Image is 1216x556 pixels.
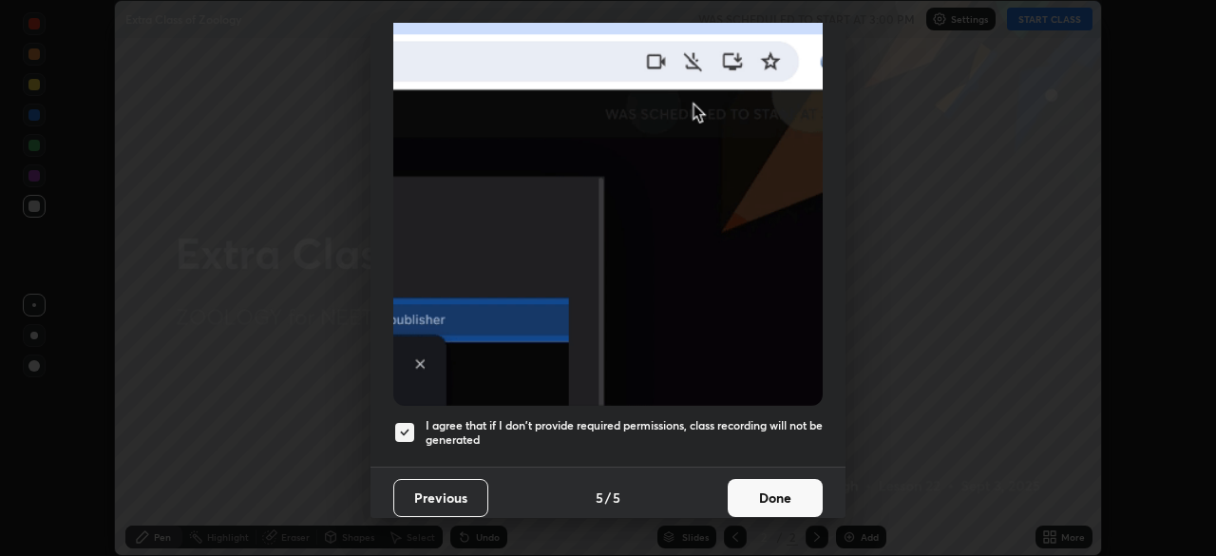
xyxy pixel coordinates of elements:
[596,488,603,508] h4: 5
[426,418,823,448] h5: I agree that if I don't provide required permissions, class recording will not be generated
[393,479,488,517] button: Previous
[728,479,823,517] button: Done
[613,488,620,508] h4: 5
[605,488,611,508] h4: /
